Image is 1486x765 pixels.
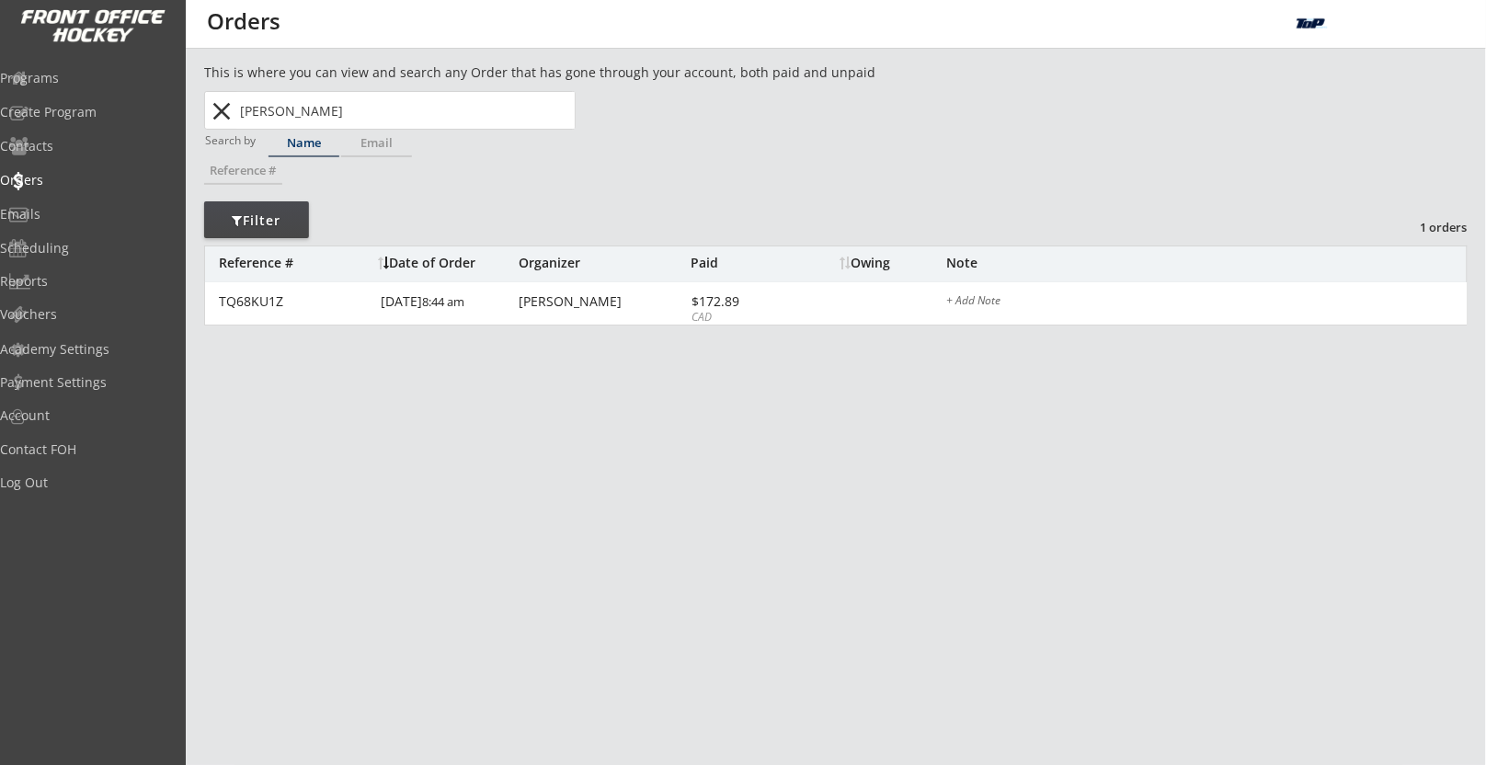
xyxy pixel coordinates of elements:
[519,295,686,308] div: [PERSON_NAME]
[219,257,369,269] div: Reference #
[381,282,514,324] div: [DATE]
[692,295,790,308] div: $172.89
[691,257,790,269] div: Paid
[840,257,945,269] div: Owing
[422,293,464,310] font: 8:44 am
[269,137,339,149] div: Name
[204,165,282,177] div: Reference #
[341,137,412,149] div: Email
[946,295,1467,310] div: + Add Note
[207,97,237,126] button: close
[692,310,790,325] div: CAD
[236,92,575,129] input: Start typing name...
[219,295,370,308] div: TQ68KU1Z
[204,211,309,230] div: Filter
[946,257,1468,269] div: Note
[378,257,514,269] div: Date of Order
[519,257,686,269] div: Organizer
[205,134,257,146] div: Search by
[204,63,980,82] div: This is where you can view and search any Order that has gone through your account, both paid and...
[1372,219,1468,235] div: 1 orders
